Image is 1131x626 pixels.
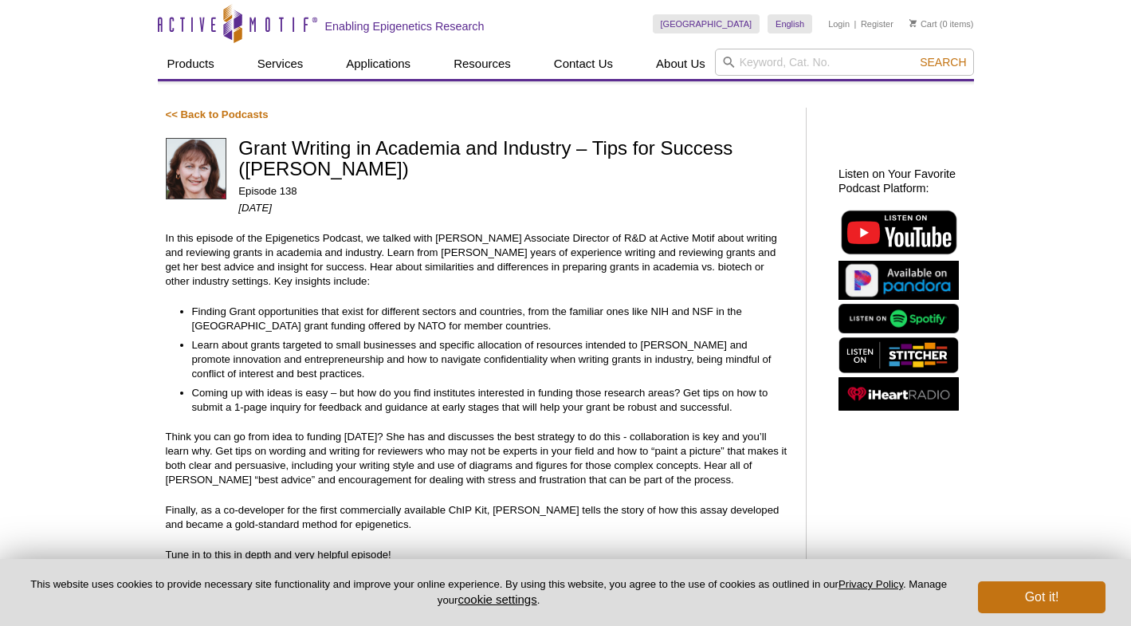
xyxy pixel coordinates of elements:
img: Listen on Stitcher [838,337,959,373]
a: Cart [909,18,937,30]
a: << Back to Podcasts [166,108,269,120]
a: [GEOGRAPHIC_DATA] [653,14,760,33]
a: About Us [646,49,715,79]
p: Episode 138 [238,184,790,199]
li: Learn about grants targeted to small businesses and specific allocation of resources intended to ... [192,338,775,381]
em: [DATE] [238,202,272,214]
a: Privacy Policy [838,578,903,590]
img: Mary Anne Jelinek [166,138,227,199]
a: Applications [336,49,420,79]
li: | [854,14,857,33]
button: cookie settings [458,593,536,606]
img: Listen on Spotify [838,304,959,333]
p: Think you can go from idea to funding [DATE]? She has and discusses the best strategy to do this ... [166,430,790,487]
img: Listen on iHeartRadio [838,377,959,411]
p: This website uses cookies to provide necessary site functionality and improve your online experie... [26,577,952,608]
a: Resources [444,49,520,79]
p: Finally, as a co-developer for the first commercially available ChIP Kit, [PERSON_NAME] tells the... [166,503,790,532]
li: Finding Grant opportunities that exist for different sectors and countries, from the familiar one... [192,305,775,333]
button: Got it! [978,581,1105,613]
img: Listen on Pandora [838,261,959,300]
li: Coming up with ideas is easy – but how do you find institutes interested in funding those researc... [192,386,775,415]
a: English [768,14,812,33]
h2: Listen on Your Favorite Podcast Platform: [838,167,966,195]
button: Search [915,55,971,69]
a: Register [861,18,893,30]
a: Login [828,18,850,30]
img: Listen on YouTube [838,207,959,257]
span: Search [920,56,966,69]
a: Products [158,49,224,79]
h1: Grant Writing in Academia and Industry – Tips for Success ([PERSON_NAME]) [238,138,790,182]
p: Tune in to this in depth and very helpful episode! [166,548,790,562]
a: Contact Us [544,49,622,79]
a: Services [248,49,313,79]
p: In this episode of the Epigenetics Podcast, we talked with [PERSON_NAME] Associate Director of R&... [166,231,790,289]
h2: Enabling Epigenetics Research [325,19,485,33]
li: (0 items) [909,14,974,33]
input: Keyword, Cat. No. [715,49,974,76]
img: Your Cart [909,19,917,27]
